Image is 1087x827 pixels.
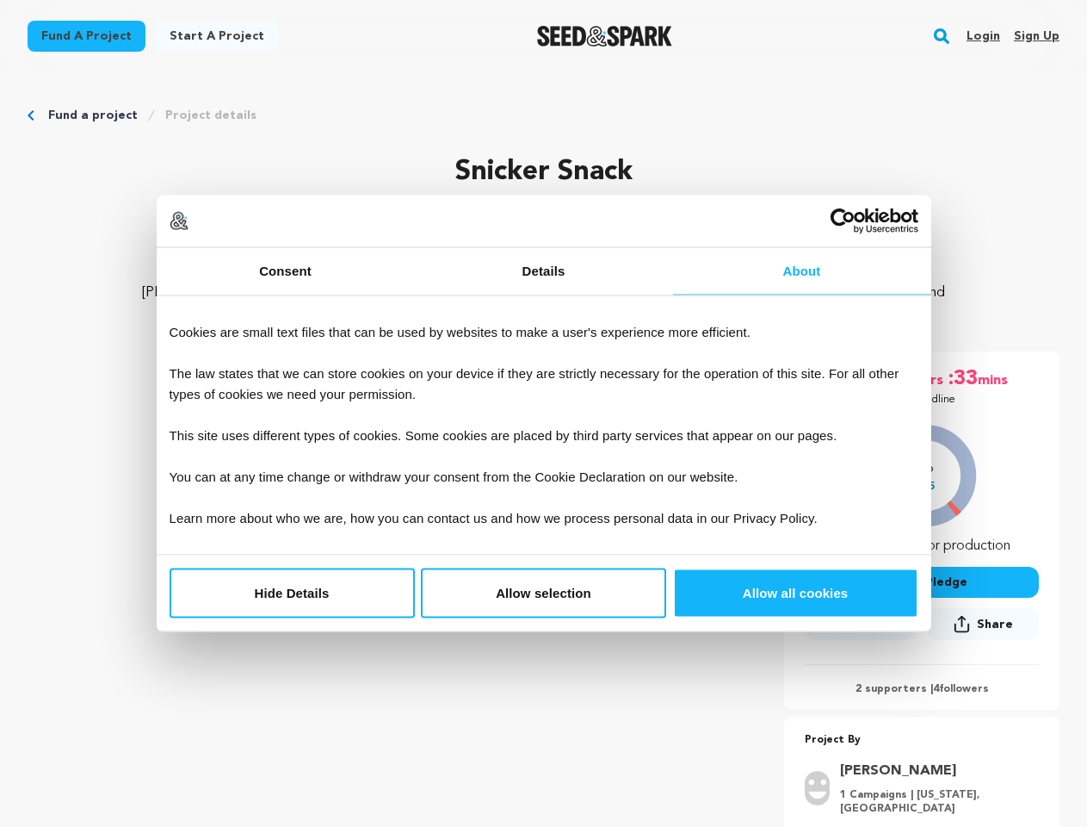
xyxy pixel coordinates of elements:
[977,616,1013,633] span: Share
[170,569,415,619] button: Hide Details
[537,26,672,47] a: Seed&Spark Homepage
[805,771,830,805] img: user.png
[28,207,1059,227] p: [GEOGRAPHIC_DATA], [US_STATE] | Film Short
[156,21,278,52] a: Start a project
[161,301,926,550] div: Cookies are small text files that can be used by websites to make a user's experience more effici...
[927,608,1039,647] span: Share
[421,569,666,619] button: Allow selection
[28,227,1059,248] p: Drama, Thriller
[805,731,1039,750] p: Project By
[28,107,1059,124] div: Breadcrumb
[170,211,188,230] img: logo
[165,107,256,124] a: Project details
[131,262,956,324] p: The vorpal blade went Snicker Snack for a young man battling addiction. Will he slay his Jabberwo...
[28,152,1059,193] p: Snicker Snack
[927,608,1039,640] button: Share
[947,365,978,393] span: :33
[923,365,947,393] span: hrs
[933,684,939,694] span: 4
[840,788,1028,816] p: 1 Campaigns | [US_STATE], [GEOGRAPHIC_DATA]
[768,208,918,234] a: Usercentrics Cookiebot - opens in a new window
[967,22,1000,50] a: Login
[157,248,415,295] a: Consent
[537,26,672,47] img: Seed&Spark Logo Dark Mode
[673,248,931,295] a: About
[28,21,145,52] a: Fund a project
[673,569,918,619] button: Allow all cookies
[415,248,673,295] a: Details
[48,107,138,124] a: Fund a project
[1014,22,1059,50] a: Sign up
[978,365,1011,393] span: mins
[805,682,1039,696] p: 2 supporters | followers
[840,761,1028,781] a: Goto A.D. Johnson profile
